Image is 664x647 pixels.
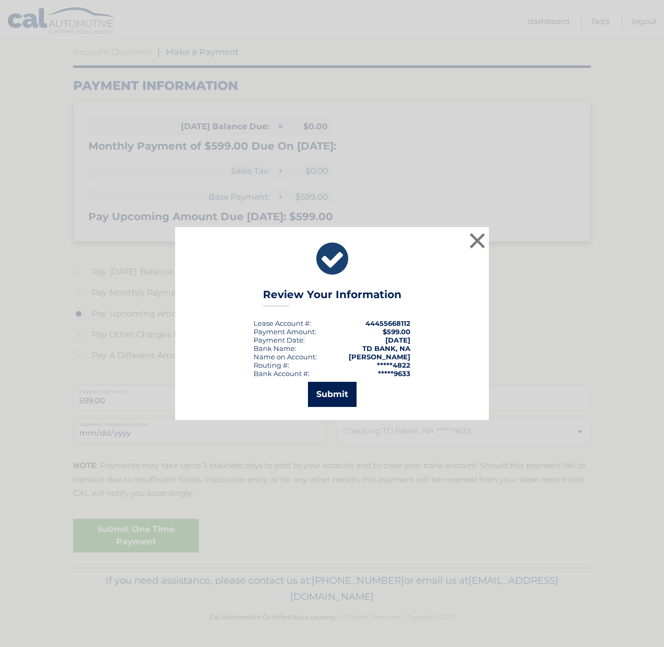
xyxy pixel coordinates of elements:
span: $599.00 [383,327,410,336]
span: [DATE] [385,336,410,344]
strong: [PERSON_NAME] [349,353,410,361]
div: : [254,336,305,344]
button: × [467,230,488,251]
strong: 44455668112 [365,319,410,327]
span: Payment Date [254,336,303,344]
div: Payment Amount: [254,327,316,336]
button: Submit [308,382,357,407]
strong: TD BANK, NA [362,344,410,353]
div: Name on Account: [254,353,317,361]
div: Lease Account #: [254,319,311,327]
div: Bank Name: [254,344,296,353]
h3: Review Your Information [263,288,402,307]
div: Bank Account #: [254,369,310,378]
div: Routing #: [254,361,289,369]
